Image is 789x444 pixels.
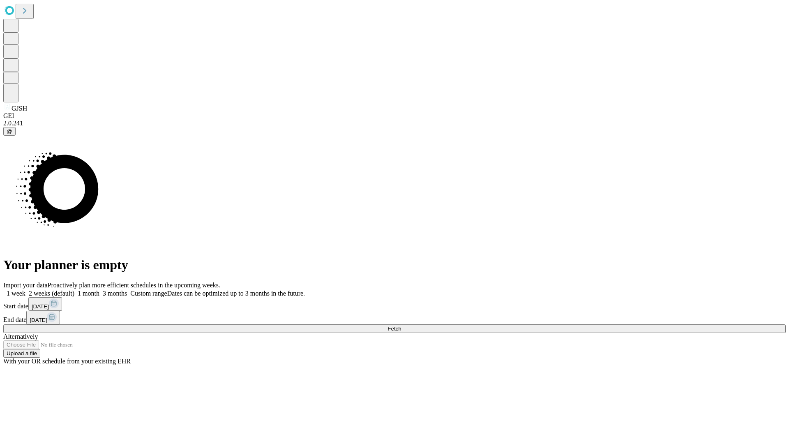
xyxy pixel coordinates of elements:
span: @ [7,128,12,134]
div: Start date [3,297,786,311]
button: @ [3,127,16,136]
span: With your OR schedule from your existing EHR [3,358,131,365]
button: [DATE] [28,297,62,311]
span: 3 months [103,290,127,297]
span: GJSH [12,105,27,112]
span: Alternatively [3,333,38,340]
div: 2.0.241 [3,120,786,127]
span: 2 weeks (default) [29,290,74,297]
span: Fetch [388,326,401,332]
div: End date [3,311,786,324]
span: 1 month [78,290,99,297]
span: 1 week [7,290,25,297]
button: Upload a file [3,349,40,358]
span: Dates can be optimized up to 3 months in the future. [167,290,305,297]
span: Proactively plan more efficient schedules in the upcoming weeks. [48,282,220,289]
div: GEI [3,112,786,120]
h1: Your planner is empty [3,257,786,273]
button: Fetch [3,324,786,333]
span: Custom range [130,290,167,297]
span: [DATE] [32,303,49,310]
span: [DATE] [30,317,47,323]
button: [DATE] [26,311,60,324]
span: Import your data [3,282,48,289]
